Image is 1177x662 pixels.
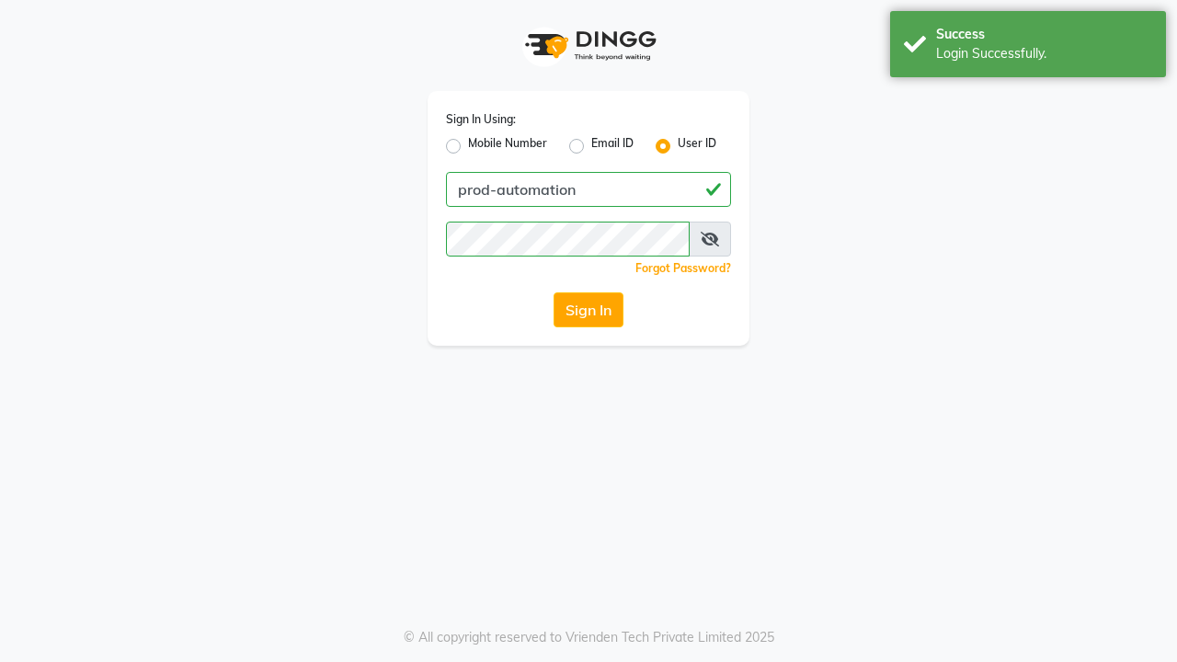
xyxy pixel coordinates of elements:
[635,261,731,275] a: Forgot Password?
[446,172,731,207] input: Username
[936,44,1152,63] div: Login Successfully.
[936,25,1152,44] div: Success
[554,292,623,327] button: Sign In
[446,222,690,257] input: Username
[446,111,516,128] label: Sign In Using:
[515,18,662,73] img: logo1.svg
[591,135,634,157] label: Email ID
[468,135,547,157] label: Mobile Number
[678,135,716,157] label: User ID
